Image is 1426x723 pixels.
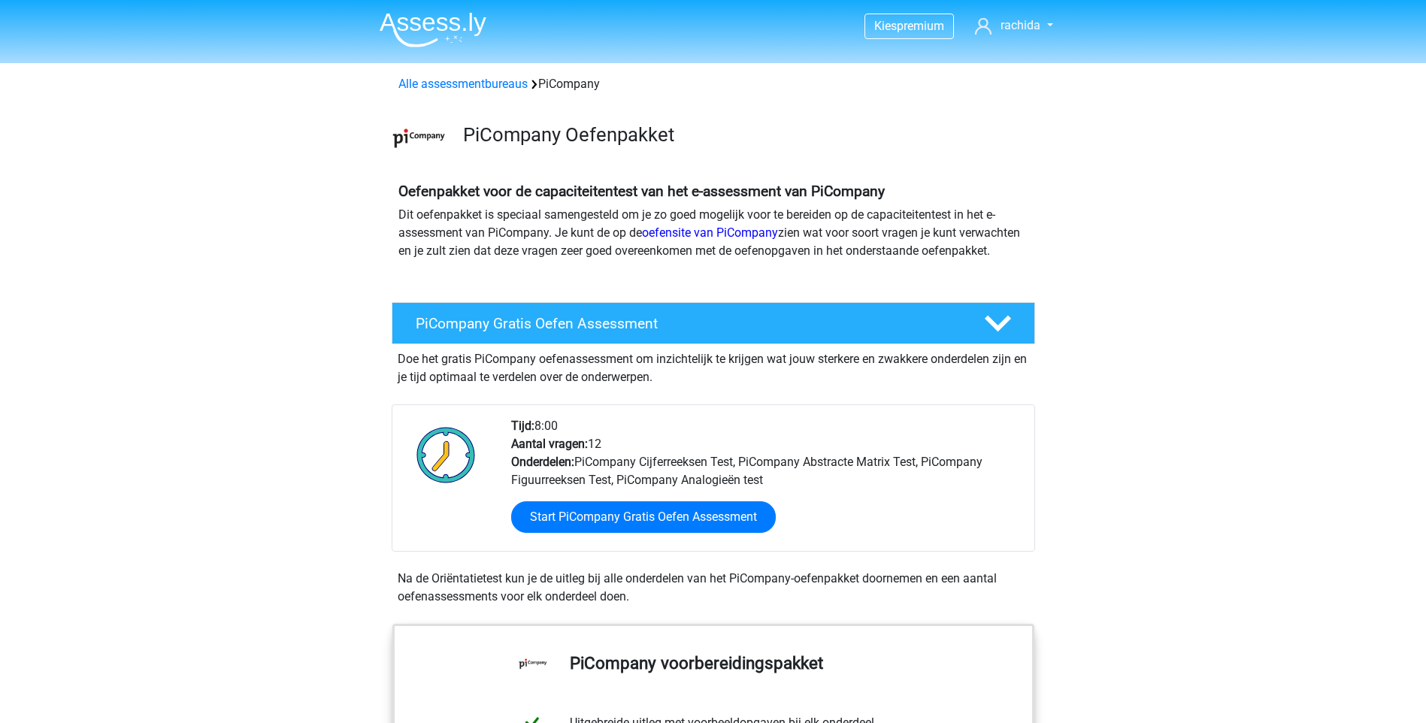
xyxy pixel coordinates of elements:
img: picompany.png [392,111,446,165]
img: Klok [408,417,484,492]
div: 8:00 12 PiCompany Cijferreeksen Test, PiCompany Abstracte Matrix Test, PiCompany Figuurreeksen Te... [500,417,1034,551]
a: oefensite van PiCompany [642,225,778,240]
b: Onderdelen: [511,455,574,469]
b: Tijd: [511,419,534,433]
h4: PiCompany Gratis Oefen Assessment [416,315,960,332]
b: Aantal vragen: [511,437,588,451]
a: Alle assessmentbureaus [398,77,528,91]
p: Dit oefenpakket is speciaal samengesteld om je zo goed mogelijk voor te bereiden op de capaciteit... [398,206,1028,260]
span: premium [897,19,944,33]
div: Na de Oriëntatietest kun je de uitleg bij alle onderdelen van het PiCompany-oefenpakket doornemen... [392,570,1035,606]
span: rachida [1001,18,1040,32]
a: PiCompany Gratis Oefen Assessment [386,302,1041,344]
b: Oefenpakket voor de capaciteitentest van het e-assessment van PiCompany [398,183,885,200]
a: Kiespremium [865,16,953,36]
div: PiCompany [392,75,1034,93]
a: rachida [969,17,1058,35]
img: Assessly [380,12,486,47]
h3: PiCompany Oefenpakket [463,123,1023,147]
a: Start PiCompany Gratis Oefen Assessment [511,501,776,533]
span: Kies [874,19,897,33]
div: Doe het gratis PiCompany oefenassessment om inzichtelijk te krijgen wat jouw sterkere en zwakkere... [392,344,1035,386]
